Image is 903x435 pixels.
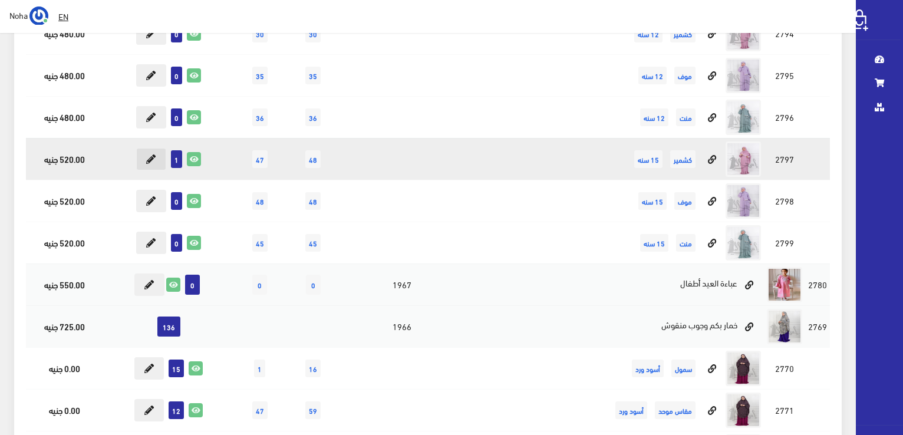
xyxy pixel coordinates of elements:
[252,192,268,210] span: 48
[634,25,663,42] span: 12 سنه
[169,360,184,377] span: 15
[26,389,103,431] td: 0.00 جنيه
[26,222,103,263] td: 520.00 جنيه
[640,108,668,126] span: 12 سنه
[674,67,696,84] span: موف
[764,138,805,180] td: 2797
[26,96,103,138] td: 480.00 جنيه
[171,192,182,210] span: 0
[726,183,761,219] img: asdal-btrhh-atfal.jpg
[58,9,68,24] u: EN
[764,12,805,54] td: 2794
[764,96,805,138] td: 2796
[26,347,103,389] td: 0.00 جنيه
[726,225,761,261] img: asdal-btrhh-atfal.jpg
[305,67,321,84] span: 35
[764,347,805,389] td: 2770
[726,100,761,135] img: asdal-btrhh-atfal.jpg
[674,192,696,210] span: موف
[341,263,463,305] td: 1967
[676,108,696,126] span: منت
[640,234,668,252] span: 15 سنه
[252,108,268,126] span: 36
[171,67,182,84] span: 0
[9,6,48,25] a: ... Noha
[671,360,696,377] span: سمول
[157,317,180,337] span: 136
[54,6,73,27] a: EN
[463,305,763,347] td: خمار بكم وجوب منقوش
[764,222,805,263] td: 2799
[26,180,103,222] td: 520.00 جنيه
[252,150,268,168] span: 47
[726,16,761,51] img: asdal-btrhh-atfal.jpg
[805,305,830,347] td: 2769
[252,275,267,295] span: 0
[305,234,321,252] span: 45
[764,54,805,96] td: 2795
[764,389,805,431] td: 2771
[171,108,182,126] span: 0
[185,275,200,295] span: 0
[676,234,696,252] span: منت
[305,150,321,168] span: 48
[26,263,103,305] td: 550.00 جنيه
[306,275,321,295] span: 0
[634,150,663,168] span: 15 سنه
[171,234,182,252] span: 0
[252,67,268,84] span: 35
[615,401,647,419] span: أسود ورد
[670,25,696,42] span: كشمير
[169,401,184,419] span: 12
[305,401,321,419] span: 59
[305,360,321,377] span: 16
[767,267,802,302] img: aabaaa-alaayd-atfal.jpg
[252,25,268,42] span: 30
[638,192,667,210] span: 15 سنه
[767,309,802,344] img: khmar-bkm-ogob-mnkosh.jpg
[254,360,265,377] span: 1
[26,138,103,180] td: 520.00 جنيه
[29,6,48,25] img: ...
[726,351,761,386] img: khmar-bkm-ogob-mnkosh.jpg
[26,305,103,347] td: 725.00 جنيه
[655,401,696,419] span: مقاس موحد
[726,141,761,177] img: asdal-btrhh-atfal.jpg
[26,12,103,54] td: 480.00 جنيه
[805,263,830,305] td: 2780
[632,360,664,377] span: أسود ورد
[305,192,321,210] span: 48
[252,234,268,252] span: 45
[305,25,321,42] span: 30
[171,25,182,42] span: 0
[26,54,103,96] td: 480.00 جنيه
[341,305,463,347] td: 1966
[726,58,761,93] img: asdal-btrhh-atfal.jpg
[171,150,182,168] span: 1
[670,150,696,168] span: كشمير
[726,393,761,428] img: khmar-bkm-ogob-mnkosh.jpg
[252,401,268,419] span: 47
[463,263,763,305] td: عباءة العيد أطفال
[305,108,321,126] span: 36
[638,67,667,84] span: 12 سنه
[764,180,805,222] td: 2798
[9,8,28,22] span: Noha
